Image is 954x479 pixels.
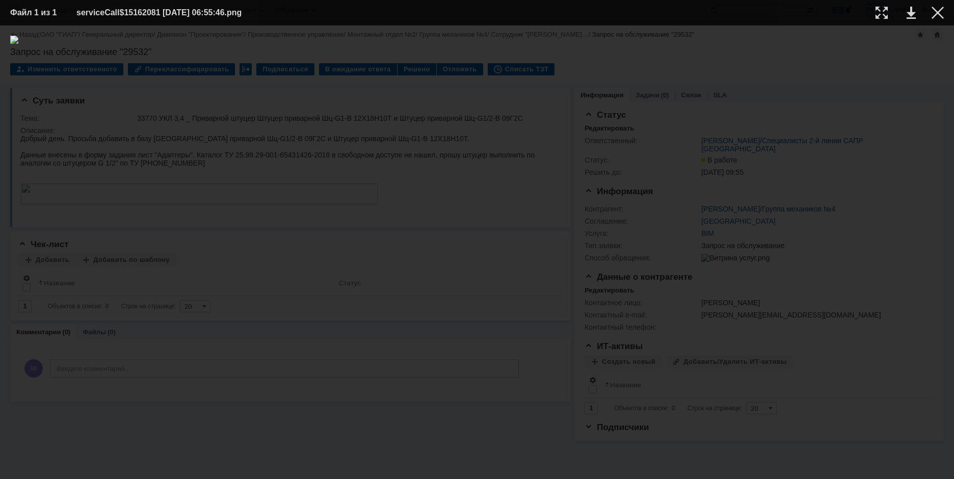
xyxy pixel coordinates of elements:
[907,7,916,19] div: Скачать файл
[10,9,61,17] div: Файл 1 из 1
[876,7,888,19] div: Увеличить масштаб
[76,7,267,19] div: serviceCall$15162081 [DATE] 06:55:46.png
[10,36,944,469] img: download
[932,7,944,19] div: Закрыть окно (Esc)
